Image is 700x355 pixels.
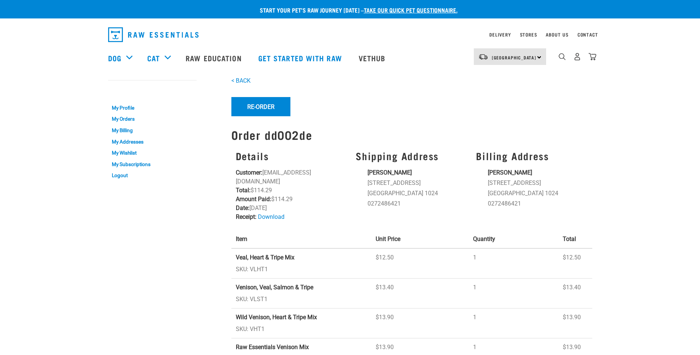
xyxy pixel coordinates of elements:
[231,97,290,116] button: Re-Order
[108,125,197,136] a: My Billing
[236,213,256,220] strong: Receipt:
[236,344,309,351] strong: Raw Essentials Venison Mix
[108,87,144,91] a: My Account
[489,33,511,36] a: Delivery
[488,179,587,187] li: [STREET_ADDRESS]
[108,170,197,181] a: Logout
[469,309,558,338] td: 1
[368,169,412,176] strong: [PERSON_NAME]
[371,309,468,338] td: $13.90
[231,230,372,248] th: Item
[558,230,592,248] th: Total
[469,248,558,279] td: 1
[558,248,592,279] td: $12.50
[108,27,199,42] img: Raw Essentials Logo
[231,77,251,84] a: < BACK
[351,43,395,73] a: Vethub
[231,128,592,141] h1: Order dd002de
[258,213,285,220] a: Download
[236,150,347,162] h3: Details
[371,230,468,248] th: Unit Price
[231,309,372,338] td: SKU: VHT1
[469,279,558,309] td: 1
[589,53,596,61] img: home-icon@2x.png
[520,33,537,36] a: Stores
[371,279,468,309] td: $13.40
[231,248,372,279] td: SKU: VLHT1
[573,53,581,61] img: user.png
[488,169,532,176] strong: [PERSON_NAME]
[108,136,197,148] a: My Addresses
[478,54,488,60] img: van-moving.png
[476,150,587,162] h3: Billing Address
[251,43,351,73] a: Get started with Raw
[236,254,294,261] strong: Veal, Heart & Tripe Mix
[559,53,566,60] img: home-icon-1@2x.png
[577,33,598,36] a: Contact
[492,56,537,59] span: [GEOGRAPHIC_DATA]
[147,52,160,63] a: Cat
[356,150,467,162] h3: Shipping Address
[558,279,592,309] td: $13.40
[371,248,468,279] td: $12.50
[178,43,251,73] a: Raw Education
[236,284,313,291] strong: Venison, Veal, Salmon & Tripe
[236,196,271,203] strong: Amount Paid:
[488,199,587,208] li: 0272486421
[108,52,121,63] a: Dog
[231,279,372,309] td: SKU: VLST1
[558,309,592,338] td: $13.90
[231,146,352,226] div: [EMAIL_ADDRESS][DOMAIN_NAME] $114.29 $114.29 [DATE]
[102,24,598,45] nav: dropdown navigation
[108,102,197,114] a: My Profile
[488,189,587,198] li: [GEOGRAPHIC_DATA] 1024
[108,147,197,159] a: My Wishlist
[236,204,249,211] strong: Date:
[236,187,251,194] strong: Total:
[108,114,197,125] a: My Orders
[364,8,458,11] a: take our quick pet questionnaire.
[469,230,558,248] th: Quantity
[368,179,467,187] li: [STREET_ADDRESS]
[368,199,467,208] li: 0272486421
[368,189,467,198] li: [GEOGRAPHIC_DATA] 1024
[236,314,317,321] strong: Wild Venison, Heart & Tripe Mix
[108,159,197,170] a: My Subscriptions
[546,33,568,36] a: About Us
[236,169,262,176] strong: Customer:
